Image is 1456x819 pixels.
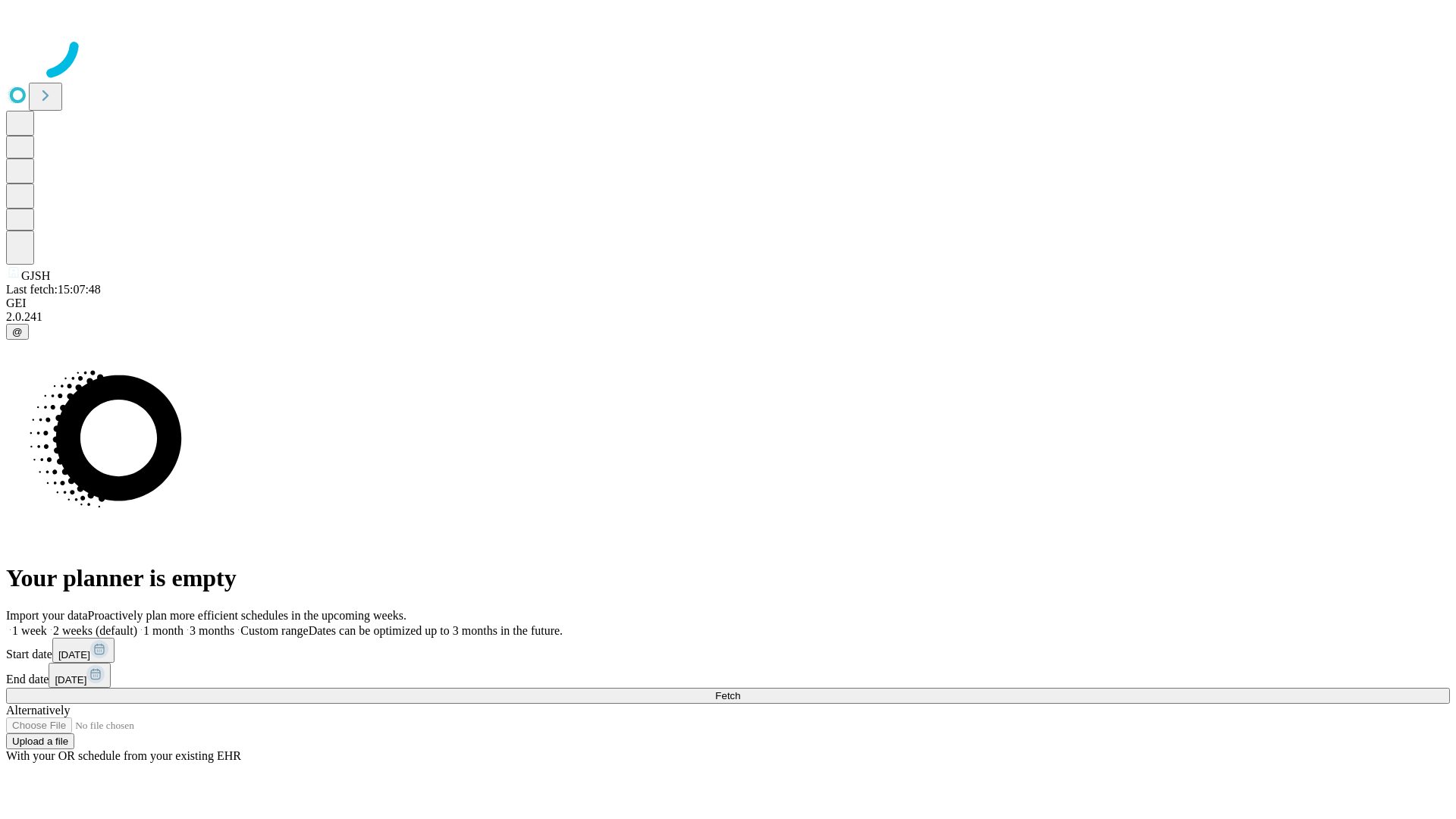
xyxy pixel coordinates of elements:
[6,609,88,622] span: Import your data
[6,704,70,717] span: Alternatively
[309,624,563,637] span: Dates can be optimized up to 3 months in the future.
[6,297,1450,310] div: GEI
[49,663,111,688] button: [DATE]
[52,638,115,663] button: [DATE]
[58,649,90,661] span: [DATE]
[6,310,1450,324] div: 2.0.241
[6,688,1450,704] button: Fetch
[6,638,1450,663] div: Start date
[190,624,234,637] span: 3 months
[240,624,308,637] span: Custom range
[6,663,1450,688] div: End date
[6,283,101,296] span: Last fetch: 15:07:48
[12,326,23,337] span: @
[6,324,29,340] button: @
[53,624,137,637] span: 2 weeks (default)
[55,674,86,686] span: [DATE]
[21,269,50,282] span: GJSH
[6,749,241,762] span: With your OR schedule from your existing EHR
[715,690,740,701] span: Fetch
[12,624,47,637] span: 1 week
[88,609,406,622] span: Proactively plan more efficient schedules in the upcoming weeks.
[6,733,74,749] button: Upload a file
[143,624,184,637] span: 1 month
[6,564,1450,592] h1: Your planner is empty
